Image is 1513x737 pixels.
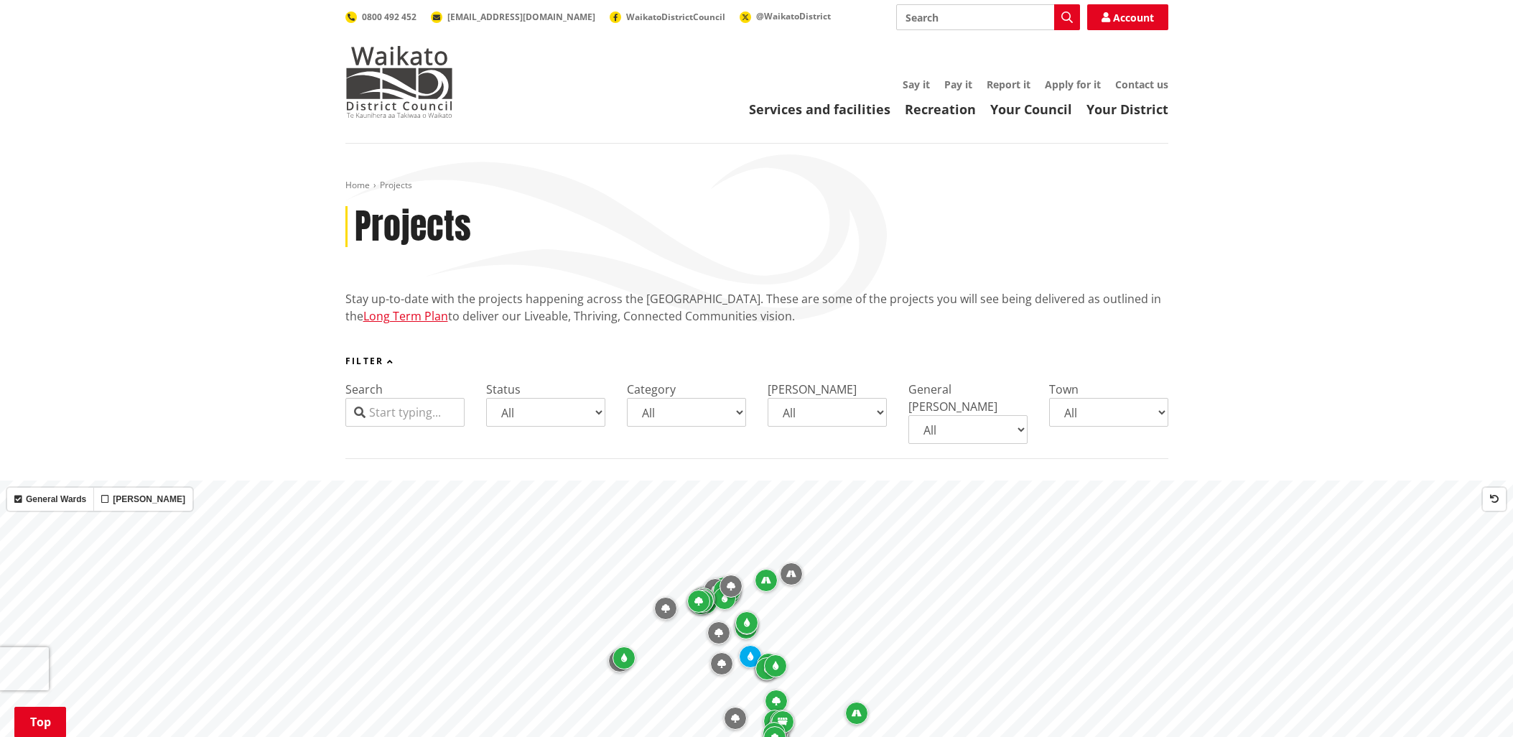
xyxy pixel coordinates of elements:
[608,649,631,672] div: Map marker
[740,10,831,22] a: @WaikatoDistrict
[704,578,727,601] div: Map marker
[896,4,1080,30] input: Search input
[1086,101,1168,118] a: Your District
[1045,78,1101,91] a: Apply for it
[771,710,794,733] div: Map marker
[757,653,780,676] div: Map marker
[1087,4,1168,30] a: Account
[735,611,758,634] div: Map marker
[345,381,383,397] label: Search
[613,646,636,669] div: Map marker
[1049,381,1079,397] label: Town
[987,78,1030,91] a: Report it
[771,712,793,735] div: Map marker
[756,10,831,22] span: @WaikatoDistrict
[610,11,725,23] a: WaikatoDistrictCouncil
[654,597,677,620] div: Map marker
[14,707,66,737] a: Top
[486,381,521,397] label: Status
[905,101,976,118] a: Recreation
[692,587,714,610] div: Map marker
[780,562,803,585] div: Map marker
[845,702,868,725] div: Map marker
[770,710,793,733] div: Map marker
[626,11,725,23] span: WaikatoDistrictCouncil
[710,652,733,675] div: Map marker
[362,11,416,23] span: 0800 492 452
[712,577,735,600] div: Map marker
[713,579,736,602] div: Map marker
[735,616,758,639] div: Map marker
[627,381,676,397] label: Category
[768,381,857,397] label: [PERSON_NAME]
[345,356,395,366] button: Filter
[1115,78,1168,91] a: Contact us
[720,575,742,598] div: Map marker
[755,569,778,592] div: Map marker
[431,11,595,23] a: [EMAIL_ADDRESS][DOMAIN_NAME]
[355,206,471,248] h1: Projects
[903,78,930,91] a: Say it
[765,690,788,713] div: Map marker
[990,101,1072,118] a: Your Council
[93,488,192,511] label: [PERSON_NAME]
[755,657,778,680] div: Map marker
[712,582,735,605] div: Map marker
[739,645,762,668] div: Map marker
[713,587,736,610] div: Map marker
[763,710,786,733] div: Map marker
[380,179,412,191] span: Projects
[749,101,890,118] a: Services and facilities
[363,308,448,324] a: Long Term Plan
[447,11,595,23] span: [EMAIL_ADDRESS][DOMAIN_NAME]
[691,588,714,611] div: Map marker
[345,46,453,118] img: Waikato District Council - Te Kaunihera aa Takiwaa o Waikato
[687,590,710,613] div: Map marker
[345,180,1168,192] nav: breadcrumb
[1483,488,1506,511] button: Reset
[345,290,1168,325] p: Stay up-to-date with the projects happening across the [GEOGRAPHIC_DATA]. These are some of the p...
[764,654,787,677] div: Map marker
[707,621,730,644] div: Map marker
[724,707,747,730] div: Map marker
[345,179,370,191] a: Home
[908,381,997,414] label: General [PERSON_NAME]
[345,11,416,23] a: 0800 492 452
[944,78,972,91] a: Pay it
[345,398,465,427] input: Start typing...
[7,488,93,511] label: General Wards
